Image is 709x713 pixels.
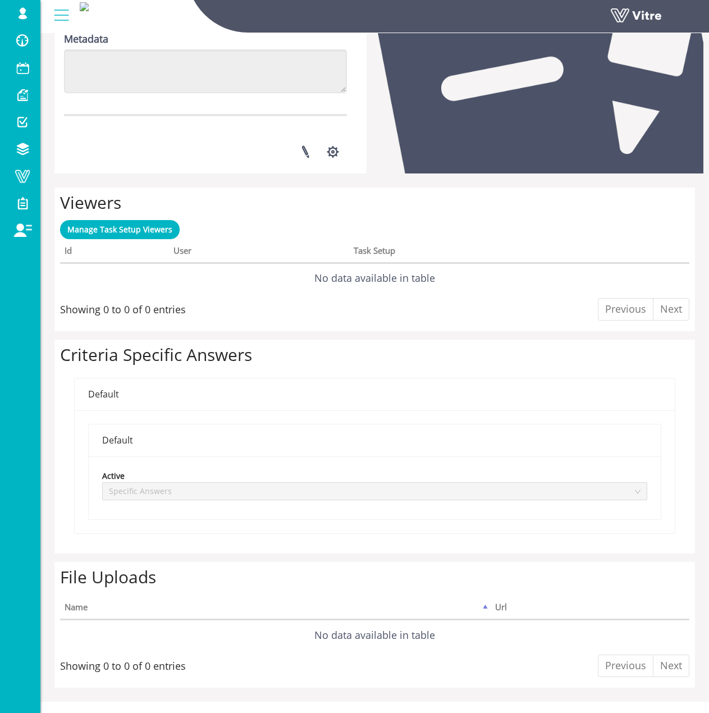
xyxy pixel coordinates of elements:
[60,568,689,586] h2: File Uploads
[491,598,689,620] th: Url
[88,387,661,401] div: Default
[60,242,169,263] th: Id
[60,598,491,620] th: Name: activate to sort column descending
[102,433,647,447] div: Default
[80,2,89,11] img: Logo-Web.png
[60,297,186,317] div: Showing 0 to 0 of 0 entries
[60,220,180,239] a: Manage Task Setup Viewers
[109,483,641,500] span: Specific Answers
[60,193,689,212] h2: Viewers
[67,224,172,235] span: Manage Task Setup Viewers
[102,470,125,482] div: Active
[169,242,349,263] th: User
[349,242,689,263] th: Task Setup
[60,653,186,674] div: Showing 0 to 0 of 0 entries
[60,620,689,650] td: No data available in table
[60,345,689,364] h2: Criteria Specific Answers
[64,31,108,47] label: Metadata
[60,263,689,294] td: No data available in table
